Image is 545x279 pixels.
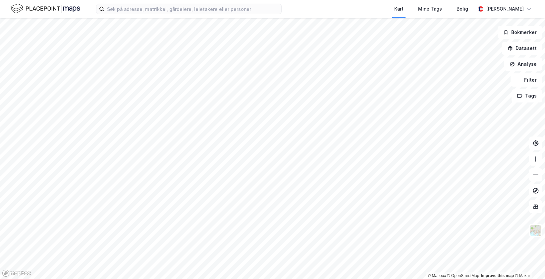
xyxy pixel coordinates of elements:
[2,269,31,277] a: Mapbox homepage
[529,224,542,237] img: Z
[511,73,542,87] button: Filter
[512,247,545,279] iframe: Chat Widget
[486,5,524,13] div: [PERSON_NAME]
[11,3,80,15] img: logo.f888ab2527a4732fd821a326f86c7f29.svg
[428,273,446,278] a: Mapbox
[457,5,468,13] div: Bolig
[481,273,514,278] a: Improve this map
[447,273,479,278] a: OpenStreetMap
[418,5,442,13] div: Mine Tags
[512,89,542,102] button: Tags
[502,42,542,55] button: Datasett
[504,58,542,71] button: Analyse
[104,4,281,14] input: Søk på adresse, matrikkel, gårdeiere, leietakere eller personer
[394,5,404,13] div: Kart
[498,26,542,39] button: Bokmerker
